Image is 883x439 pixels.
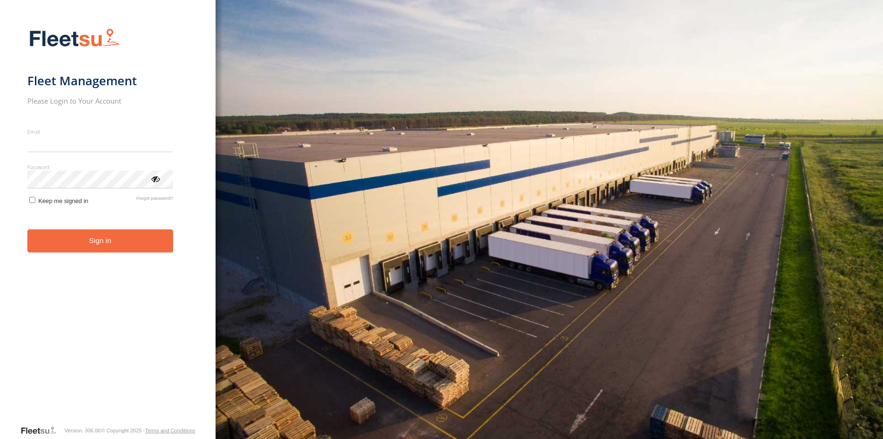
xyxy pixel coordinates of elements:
[27,128,173,135] label: Email
[136,195,173,204] a: Forgot password?
[20,426,64,435] a: Visit our Website
[29,197,35,203] input: Keep me signed in
[38,197,88,204] span: Keep me signed in
[150,174,160,183] div: ViewPassword
[101,428,195,433] div: © Copyright 2025 -
[27,23,188,425] form: main
[27,163,173,171] label: Password
[27,26,122,50] img: Fleetsu
[27,96,173,106] h2: Please Login to Your Account
[27,229,173,252] button: Sign in
[27,73,173,89] h1: Fleet Management
[65,428,100,433] div: Version: 306.00
[145,428,195,433] a: Terms and Conditions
